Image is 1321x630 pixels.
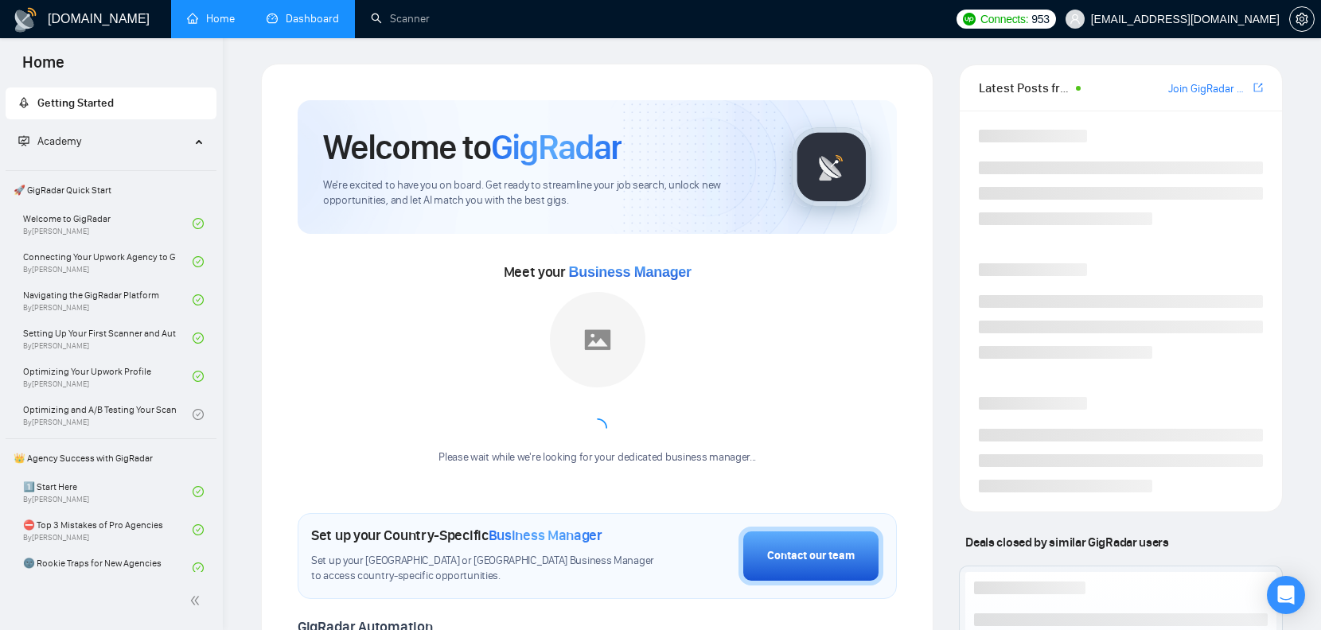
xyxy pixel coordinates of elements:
span: rocket [18,97,29,108]
span: check-circle [193,409,204,420]
span: user [1070,14,1081,25]
span: fund-projection-screen [18,135,29,146]
a: Setting Up Your First Scanner and Auto-BidderBy[PERSON_NAME] [23,321,193,356]
span: setting [1290,13,1314,25]
span: Meet your [504,263,692,281]
a: Optimizing Your Upwork ProfileBy[PERSON_NAME] [23,359,193,394]
span: export [1253,81,1263,94]
a: Navigating the GigRadar PlatformBy[PERSON_NAME] [23,282,193,317]
a: setting [1289,13,1315,25]
div: Please wait while we're looking for your dedicated business manager... [429,450,766,465]
button: Contact our team [738,527,883,585]
li: Getting Started [6,87,216,119]
a: 1️⃣ Start HereBy[PERSON_NAME] [23,474,193,509]
span: Academy [18,134,81,148]
img: logo [13,7,38,33]
a: searchScanner [371,12,430,25]
span: 🚀 GigRadar Quick Start [7,174,215,206]
h1: Welcome to [323,126,622,169]
span: Academy [37,134,81,148]
span: check-circle [193,524,204,535]
a: Join GigRadar Slack Community [1168,80,1250,98]
span: check-circle [193,486,204,497]
span: check-circle [193,256,204,267]
span: Business Manager [569,264,692,280]
span: check-circle [193,371,204,382]
span: Getting Started [37,96,114,110]
span: 👑 Agency Success with GigRadar [7,442,215,474]
button: setting [1289,6,1315,32]
span: loading [588,418,607,437]
a: export [1253,80,1263,95]
span: Latest Posts from the GigRadar Community [979,78,1071,98]
span: check-circle [193,218,204,229]
span: Business Manager [489,527,602,544]
span: Set up your [GEOGRAPHIC_DATA] or [GEOGRAPHIC_DATA] Business Manager to access country-specific op... [311,554,655,584]
h1: Set up your Country-Specific [311,527,602,544]
a: Welcome to GigRadarBy[PERSON_NAME] [23,206,193,241]
span: check-circle [193,332,204,344]
span: We're excited to have you on board. Get ready to streamline your job search, unlock new opportuni... [323,178,766,208]
a: dashboardDashboard [267,12,339,25]
div: Contact our team [767,547,855,565]
span: Deals closed by similar GigRadar users [959,528,1175,556]
div: Open Intercom Messenger [1267,576,1305,614]
a: Connecting Your Upwork Agency to GigRadarBy[PERSON_NAME] [23,244,193,279]
span: Home [10,51,77,84]
a: 🌚 Rookie Traps for New AgenciesBy[PERSON_NAME] [23,550,193,585]
span: Connects: [980,10,1028,28]
span: check-circle [193,294,204,305]
img: placeholder.png [550,292,645,387]
span: check-circle [193,562,204,574]
span: GigRadar [491,126,622,169]
img: upwork-logo.png [963,13,976,25]
img: gigradar-logo.png [792,127,871,207]
span: double-left [189,593,205,609]
a: Optimizing and A/B Testing Your Scanner for Better ResultsBy[PERSON_NAME] [23,397,193,432]
span: 953 [1031,10,1049,28]
a: ⛔ Top 3 Mistakes of Pro AgenciesBy[PERSON_NAME] [23,512,193,547]
a: homeHome [187,12,235,25]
